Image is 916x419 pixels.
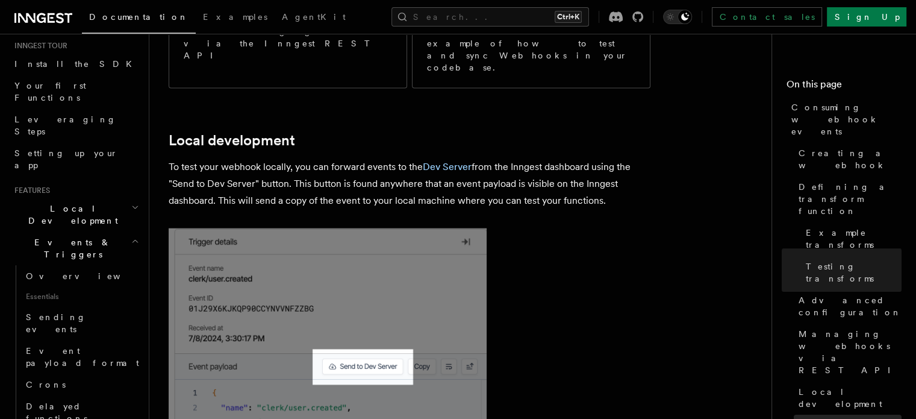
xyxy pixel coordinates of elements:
[82,4,196,34] a: Documentation
[10,236,131,260] span: Events & Triggers
[787,96,902,142] a: Consuming webhook events
[14,148,118,170] span: Setting up your app
[203,12,267,22] span: Examples
[801,222,902,256] a: Example transforms
[10,142,142,176] a: Setting up your app
[10,109,142,142] a: Leveraging Steps
[806,227,902,251] span: Example transforms
[14,115,116,136] span: Leveraging Steps
[169,132,295,149] a: Local development
[26,380,66,389] span: Crons
[169,159,650,209] p: To test your webhook locally, you can forward events to the from the Inngest dashboard using the ...
[799,147,902,171] span: Creating a webhook
[391,7,589,27] button: Search...Ctrl+K
[799,294,902,318] span: Advanced configuration
[10,186,50,195] span: Features
[827,7,906,27] a: Sign Up
[10,232,142,265] button: Events & Triggers
[791,101,902,137] span: Consuming webhook events
[663,10,692,24] button: Toggle dark mode
[10,203,131,227] span: Local Development
[794,323,902,381] a: Managing webhooks via REST API
[275,4,353,33] a: AgentKit
[21,374,142,395] a: Crons
[10,198,142,232] button: Local Development
[787,77,902,96] h4: On this page
[10,53,142,75] a: Install the SDK
[21,340,142,374] a: Event payload format
[806,260,902,285] span: Testing transforms
[26,312,86,334] span: Sending events
[21,265,142,287] a: Overview
[799,386,902,410] span: Local development
[282,12,346,22] span: AgentKit
[21,306,142,340] a: Sending events
[26,271,150,281] span: Overview
[794,289,902,323] a: Advanced configuration
[801,256,902,289] a: Testing transforms
[794,142,902,176] a: Creating a webhook
[26,346,139,368] span: Event payload format
[10,41,67,51] span: Inngest tour
[14,81,86,102] span: Your first Functions
[184,13,392,61] p: Read the documentation about managing Webhooks via the Inngest REST API
[712,7,822,27] a: Contact sales
[21,287,142,306] span: Essentials
[89,12,188,22] span: Documentation
[10,75,142,109] a: Your first Functions
[794,381,902,415] a: Local development
[196,4,275,33] a: Examples
[427,25,635,74] p: View an end-to-end example of how to test and sync Webhooks in your codebase.
[799,181,902,217] span: Defining a transform function
[423,161,472,172] a: Dev Server
[799,328,902,376] span: Managing webhooks via REST API
[555,11,582,23] kbd: Ctrl+K
[794,176,902,222] a: Defining a transform function
[14,59,139,69] span: Install the SDK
